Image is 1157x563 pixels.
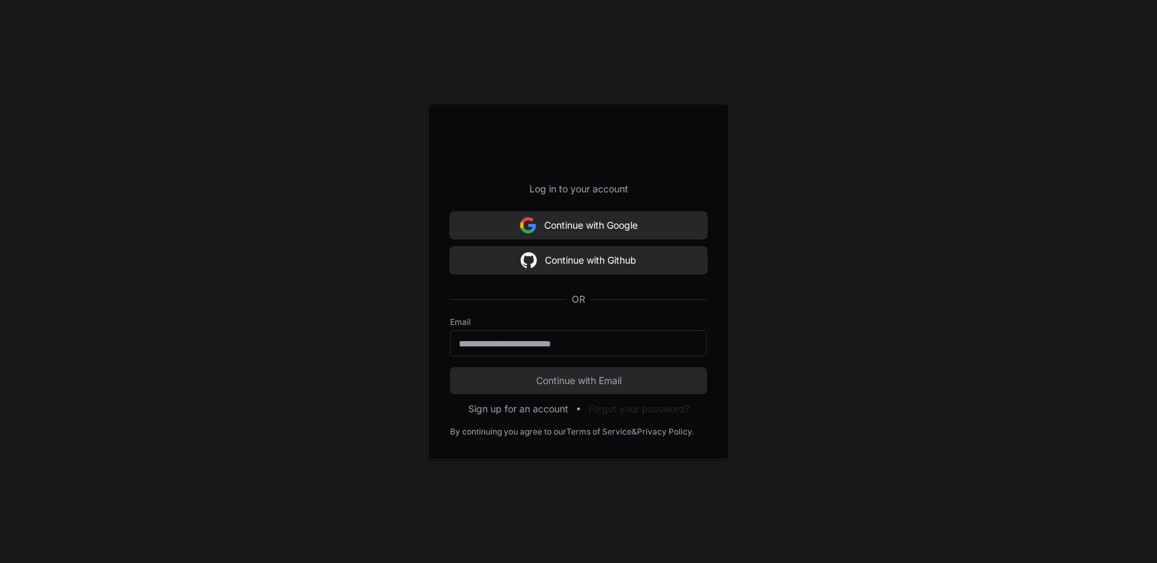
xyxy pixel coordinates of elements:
button: Continue with Email [450,367,707,394]
img: Sign in with google [521,247,537,274]
span: OR [566,293,591,306]
a: Privacy Policy. [637,426,694,437]
label: Email [450,317,707,328]
p: Log in to your account [450,182,707,196]
button: Forgot your password? [589,402,689,416]
span: Continue with Email [450,374,707,387]
button: Continue with Github [450,247,707,274]
button: Continue with Google [450,212,707,239]
img: Sign in with google [520,212,536,239]
div: & [632,426,637,437]
a: Terms of Service [566,426,632,437]
button: Sign up for an account [468,402,568,416]
div: By continuing you agree to our [450,426,566,437]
